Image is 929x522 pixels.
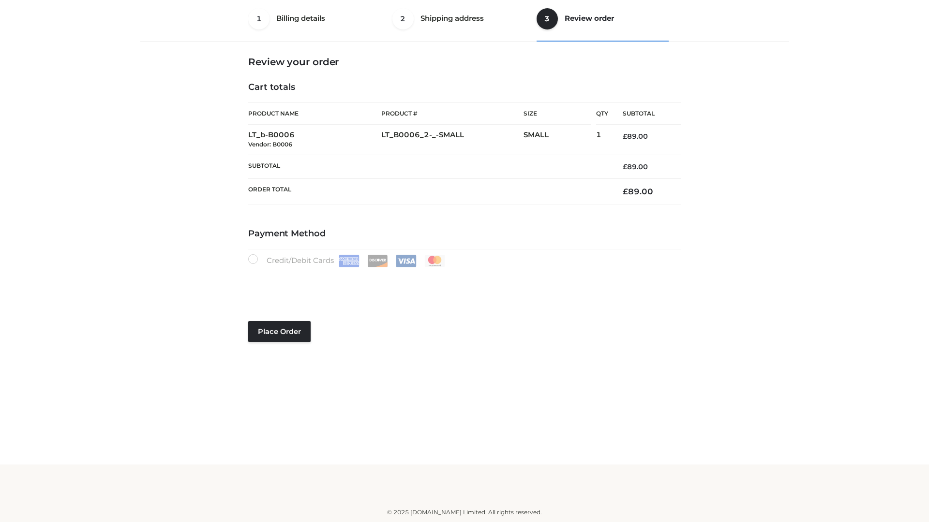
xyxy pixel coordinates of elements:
td: LT_B0006_2-_-SMALL [381,125,524,155]
small: Vendor: B0006 [248,141,292,148]
td: SMALL [524,125,596,155]
bdi: 89.00 [623,162,648,171]
img: Mastercard [424,255,445,267]
img: Visa [396,255,417,267]
th: Subtotal [248,155,608,178]
button: Place order [248,321,311,342]
iframe: Secure payment input frame [246,265,679,301]
div: © 2025 [DOMAIN_NAME] Limited. All rights reserved. [144,507,785,517]
th: Product Name [248,102,381,125]
span: £ [623,162,627,171]
img: Discover [367,255,388,267]
th: Product # [381,102,524,125]
span: £ [623,132,627,141]
bdi: 89.00 [623,187,653,196]
th: Order Total [248,179,608,204]
th: Qty [596,102,608,125]
h4: Cart totals [248,82,681,93]
th: Size [524,103,591,125]
td: LT_b-B0006 [248,125,381,155]
img: Amex [339,255,360,267]
th: Subtotal [608,103,681,125]
td: 1 [596,125,608,155]
label: Credit/Debit Cards [248,254,446,267]
bdi: 89.00 [623,132,648,141]
span: £ [623,187,628,196]
h4: Payment Method [248,229,681,239]
h3: Review your order [248,56,681,68]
